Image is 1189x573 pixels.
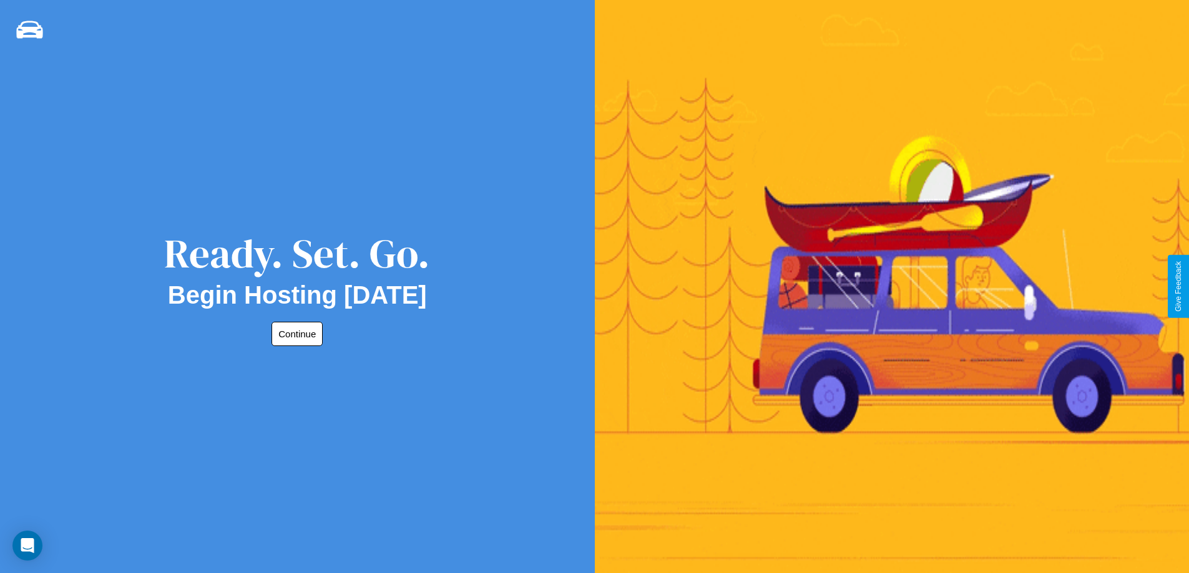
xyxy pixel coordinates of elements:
button: Continue [272,322,323,346]
div: Give Feedback [1174,261,1183,312]
div: Open Intercom Messenger [12,531,42,561]
h2: Begin Hosting [DATE] [168,281,427,309]
div: Ready. Set. Go. [164,226,430,281]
